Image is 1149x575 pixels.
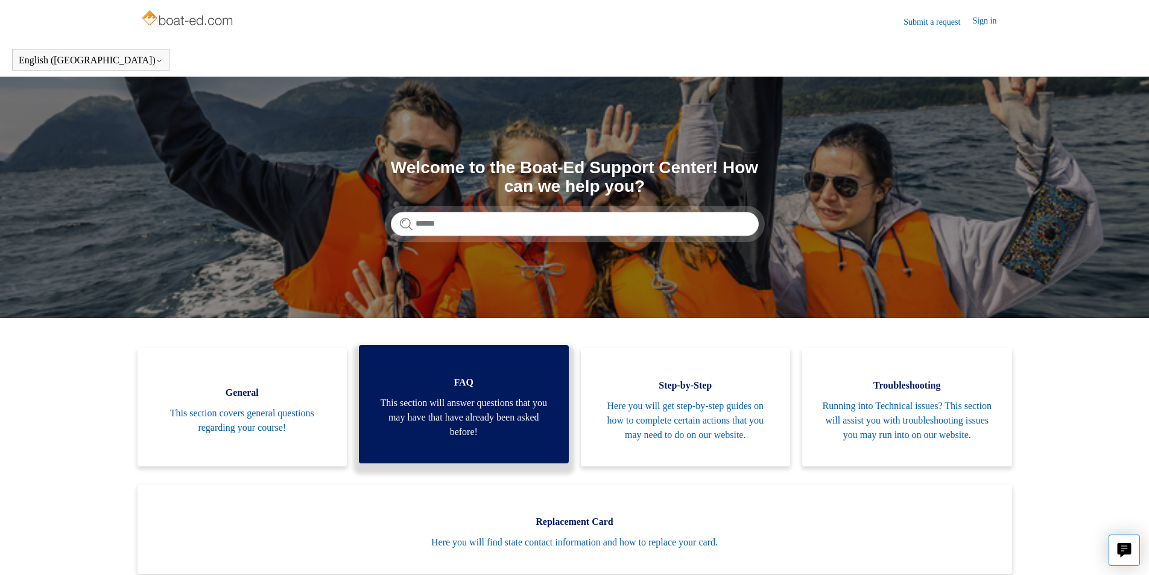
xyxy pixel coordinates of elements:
span: General [156,386,329,400]
span: Running into Technical issues? This section will assist you with troubleshooting issues you may r... [820,399,994,442]
span: Here you will find state contact information and how to replace your card. [156,535,994,550]
a: Sign in [972,14,1008,29]
a: FAQ This section will answer questions that you may have that have already been asked before! [359,345,569,463]
span: Replacement Card [156,515,994,529]
button: English ([GEOGRAPHIC_DATA]) [19,55,163,66]
span: Troubleshooting [820,378,994,393]
a: Replacement Card Here you will find state contact information and how to replace your card. [138,484,1012,574]
span: FAQ [377,375,551,390]
span: This section will answer questions that you may have that have already been asked before! [377,396,551,439]
img: Boat-Ed Help Center home page [141,7,236,31]
input: Search [391,212,759,236]
a: General This section covers general questions regarding your course! [138,348,347,466]
a: Troubleshooting Running into Technical issues? This section will assist you with troubleshooting ... [802,348,1012,466]
span: This section covers general questions regarding your course! [156,406,329,435]
a: Step-by-Step Here you will get step-by-step guides on how to complete certain actions that you ma... [581,348,791,466]
span: Step-by-Step [599,378,773,393]
span: Here you will get step-by-step guides on how to complete certain actions that you may need to do ... [599,399,773,442]
a: Submit a request [904,16,972,28]
button: Live chat [1109,535,1140,566]
h1: Welcome to the Boat-Ed Support Center! How can we help you? [391,159,759,196]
